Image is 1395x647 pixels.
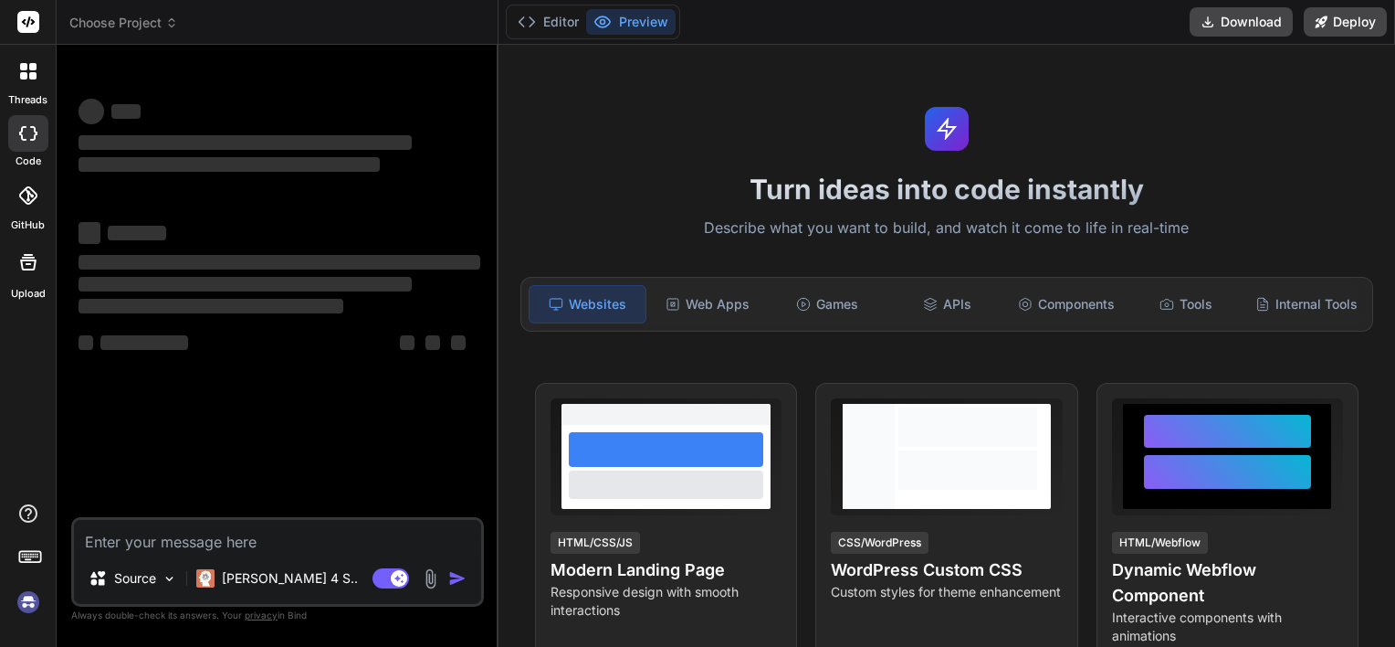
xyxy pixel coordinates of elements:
span: ‌ [108,226,166,240]
img: Pick Models [162,571,177,587]
div: Websites [529,285,646,323]
p: Interactive components with animations [1112,609,1343,645]
span: ‌ [79,222,100,244]
label: Upload [11,286,46,302]
span: ‌ [79,135,412,150]
span: privacy [245,610,278,620]
div: Internal Tools [1248,285,1365,323]
span: ‌ [100,335,188,350]
div: HTML/CSS/JS [551,532,640,554]
span: ‌ [79,335,93,350]
div: CSS/WordPress [831,532,928,554]
p: Always double-check its answers. Your in Bind [71,607,484,624]
div: Games [770,285,886,323]
label: threads [8,92,47,108]
h4: Modern Landing Page [551,557,781,583]
span: ‌ [425,335,440,350]
img: icon [448,569,467,588]
img: Claude 4 Sonnet [196,569,215,588]
div: HTML/Webflow [1112,532,1208,554]
div: Components [1009,285,1125,323]
label: code [16,154,41,169]
p: Custom styles for theme enhancement [831,583,1062,601]
button: Download [1190,7,1293,37]
span: ‌ [79,99,104,124]
span: ‌ [79,157,380,172]
div: Tools [1128,285,1244,323]
h4: WordPress Custom CSS [831,557,1062,583]
p: Describe what you want to build, and watch it come to life in real-time [509,217,1384,240]
button: Deploy [1304,7,1387,37]
span: ‌ [79,277,412,292]
img: signin [13,587,44,618]
p: Source [114,569,156,588]
div: APIs [889,285,1005,323]
h1: Turn ideas into code instantly [509,173,1384,206]
p: Responsive design with smooth interactions [551,583,781,620]
h4: Dynamic Webflow Component [1112,557,1343,609]
span: ‌ [79,299,343,313]
div: Web Apps [650,285,766,323]
p: [PERSON_NAME] 4 S.. [222,569,358,588]
span: ‌ [79,255,480,270]
button: Editor [510,9,586,35]
img: attachment [420,568,441,589]
span: ‌ [400,335,414,350]
span: ‌ [111,104,141,119]
span: Choose Project [69,14,178,32]
button: Preview [586,9,676,35]
span: ‌ [451,335,466,350]
label: GitHub [11,217,45,233]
